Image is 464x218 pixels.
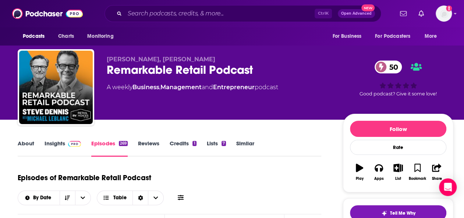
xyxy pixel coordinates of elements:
[436,6,452,22] span: Logged in as amooers
[315,9,332,18] span: Ctrl K
[82,29,123,43] button: open menu
[343,56,453,101] div: 50Good podcast? Give it some love!
[213,84,255,91] a: Entrepreneur
[436,6,452,22] img: User Profile
[132,191,148,205] div: Sort Direction
[107,83,278,92] div: A weekly podcast
[397,7,410,20] a: Show notifications dropdown
[236,140,254,157] a: Similar
[68,141,81,147] img: Podchaser Pro
[19,51,93,124] img: Remarkable Retail Podcast
[338,9,375,18] button: Open AdvancedNew
[375,31,410,41] span: For Podcasters
[33,195,54,200] span: By Date
[125,8,315,19] input: Search podcasts, credits, & more...
[446,6,452,11] svg: Add a profile image
[395,177,401,181] div: List
[419,29,446,43] button: open menu
[87,31,113,41] span: Monitoring
[332,31,361,41] span: For Business
[370,29,421,43] button: open menu
[138,140,159,157] a: Reviews
[350,159,369,185] button: Play
[436,6,452,22] button: Show profile menu
[18,195,60,200] button: open menu
[12,7,83,21] img: Podchaser - Follow, Share and Rate Podcasts
[119,141,128,146] div: 269
[18,140,34,157] a: About
[170,140,196,157] a: Credits1
[350,140,446,155] div: Rate
[207,140,226,157] a: Lists7
[375,61,402,73] a: 50
[409,177,426,181] div: Bookmark
[18,173,151,182] h1: Episodes of Remarkable Retail Podcast
[202,84,213,91] span: and
[97,190,164,205] button: Choose View
[381,210,387,216] img: tell me why sparkle
[18,190,91,205] h2: Choose List sort
[390,210,415,216] span: Tell Me Why
[327,29,371,43] button: open menu
[382,61,402,73] span: 50
[389,159,408,185] button: List
[107,56,215,63] span: [PERSON_NAME], [PERSON_NAME]
[350,121,446,137] button: Follow
[408,159,427,185] button: Bookmark
[374,177,384,181] div: Apps
[432,177,442,181] div: Share
[222,141,226,146] div: 7
[341,12,372,15] span: Open Advanced
[18,29,54,43] button: open menu
[132,84,159,91] a: Business
[60,191,75,205] button: Sort Direction
[113,195,127,200] span: Table
[53,29,78,43] a: Charts
[359,91,437,97] span: Good podcast? Give it some love!
[105,5,381,22] div: Search podcasts, credits, & more...
[91,140,128,157] a: Episodes269
[425,31,437,41] span: More
[369,159,388,185] button: Apps
[23,31,45,41] span: Podcasts
[361,4,375,11] span: New
[75,191,91,205] button: open menu
[160,84,202,91] a: Management
[58,31,74,41] span: Charts
[439,178,457,196] div: Open Intercom Messenger
[356,177,364,181] div: Play
[427,159,446,185] button: Share
[415,7,427,20] a: Show notifications dropdown
[159,84,160,91] span: ,
[45,140,81,157] a: InsightsPodchaser Pro
[192,141,196,146] div: 1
